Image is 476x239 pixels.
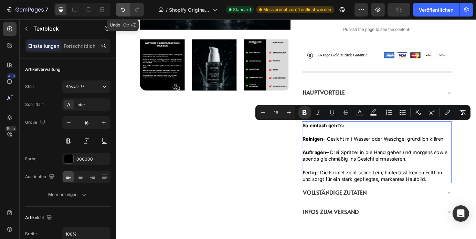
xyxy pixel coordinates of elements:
img: gempages_580888896435389358-ecda8858-fb68-48e9-9ee3-aed155098848.png [353,38,364,45]
p: – Gesicht mit Wasser oder Waschgel gründlich klären. [214,133,385,141]
font: Breite [25,231,37,236]
button: Veröffentlichen [413,3,459,17]
img: gempages_580888896435389358-81ccc1d4-777b-403f-911f-81c511b4915a.png [368,38,380,45]
font: Standard [233,7,251,12]
div: Rückgängig/Wiederholen [116,3,144,17]
font: Artikelverwaltung [25,67,60,72]
div: Öffnen Sie den Intercom Messenger [453,205,469,222]
font: Shopify Original Home-Vorlage [169,7,209,20]
font: Beta [7,126,15,131]
p: Publish the page to see the content. [213,8,386,15]
p: – Die Formel zieht schnell ein, hinterlässt keinen Fettfilm und sorgt für ein stark gepflegtes, m... [214,172,385,187]
span: INFOS ZUM VERSAND [214,216,279,225]
font: Veröffentlichen [419,7,453,13]
font: Mehr anzeigen [49,192,78,197]
font: Fortschrittlich [64,43,95,49]
p: – Drei Spritzer in die Hand geben und morgens sowie abends gleichmäßig ins Gesicht einmassieren. [214,149,385,164]
p: Textblock [33,24,92,33]
span: VOLLSTÄNDIGE ZUTATEN [214,194,288,203]
button: Mehr anzeigen [25,188,110,201]
font: 000000 [76,156,93,162]
font: Größe [25,120,37,125]
font: Einstellungen [28,43,59,49]
font: Artikelstil [25,215,44,220]
font: Muss erneut veröffentlicht werden [263,7,331,12]
div: Kontextbezogene Symbolleiste des Editors [255,105,470,120]
font: Stile [25,84,34,89]
font: 450 [8,74,15,78]
strong: Fertig [214,172,230,179]
font: Textblock [33,25,59,32]
img: gempages_580888896435389358-7636d48c-3fe1-4925-b3e1-c2c4355782a2.png [308,38,319,45]
img: gempages_580888896435389358-345afe1e-faba-48df-a399-34cae768e077.png [338,38,349,45]
strong: So einfach geht’s: [214,118,262,125]
font: Farbe [25,156,36,161]
font: / [166,7,168,13]
font: 7 [45,6,48,13]
strong: Auftragen [214,149,241,156]
font: Inter [76,102,85,107]
div: Rich Text Editor. Editing area: main [213,117,385,188]
span: HAUPTVORTEILE [214,79,263,88]
span: ANWENDUNG [214,101,256,110]
font: Absatz 1* [65,84,84,89]
p: 30-Tage Geld zurück Garantie [230,38,289,44]
font: Schriftart [25,102,44,107]
font: Ausrichten [25,174,46,179]
button: Absatz 1* [62,80,110,93]
button: 7 [3,3,51,17]
img: gempages_580888896435389358-18cb81be-88bd-4c6b-a6b7-707f1f4f4711.png [323,38,335,45]
strong: Reinigen [214,134,238,141]
iframe: Designbereich [116,19,476,239]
